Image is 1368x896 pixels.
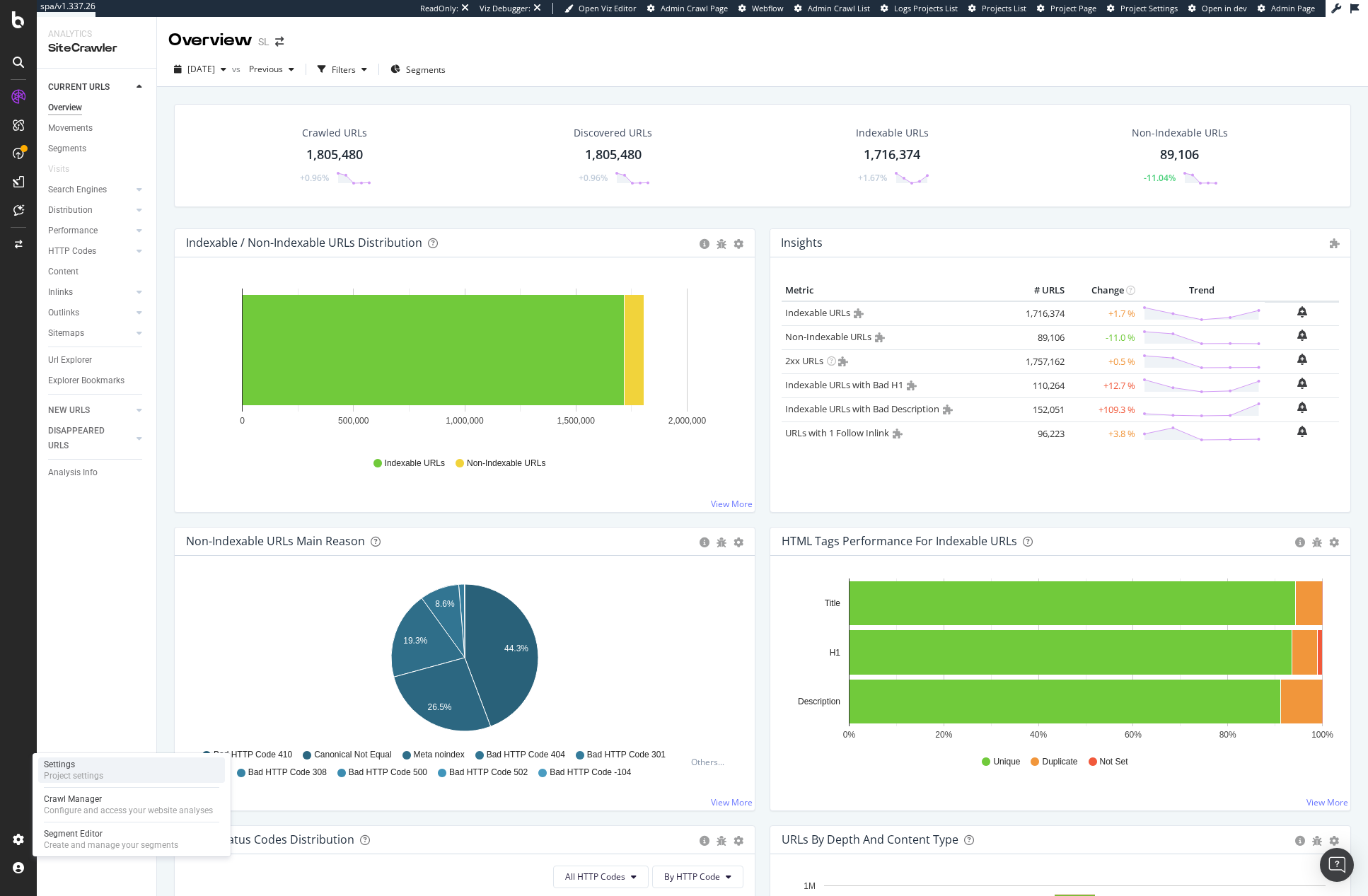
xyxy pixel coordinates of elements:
[894,3,958,13] span: Logs Projects List
[875,332,885,342] i: Admin
[427,702,451,712] text: 26.5%
[1306,796,1348,808] a: View More
[48,306,132,320] a: Outlinks
[403,636,427,646] text: 19.3%
[1107,3,1178,14] a: Project Settings
[1258,3,1315,14] a: Admin Page
[1050,3,1096,13] span: Project Page
[385,58,451,81] button: Segments
[420,3,458,14] div: ReadOnly:
[48,121,93,136] div: Movements
[1100,756,1128,768] span: Not Set
[449,767,528,779] span: Bad HTTP Code 502
[248,767,327,779] span: Bad HTTP Code 308
[300,172,329,184] div: +0.96%
[858,172,887,184] div: +1.67%
[782,534,1017,548] div: HTML Tags Performance for Indexable URLs
[782,578,1339,743] svg: A chart.
[1011,301,1068,326] td: 1,716,374
[1297,426,1307,437] div: bell-plus
[808,3,870,13] span: Admin Crawl List
[38,827,225,852] a: Segment EditorCreate and manage your segments
[804,881,816,891] text: 1M
[661,3,728,13] span: Admin Crawl Page
[700,239,709,249] div: circle-info
[48,244,132,259] a: HTTP Codes
[48,403,90,418] div: NEW URLS
[48,203,93,218] div: Distribution
[48,306,79,320] div: Outlinks
[854,308,864,318] i: Admin
[504,644,528,653] text: 44.3%
[1271,3,1315,13] span: Admin Page
[44,793,213,805] div: Crawl Manager
[1011,421,1068,446] td: 96,223
[48,80,132,95] a: CURRENT URLS
[435,599,455,609] text: 8.6%
[487,749,565,761] span: Bad HTTP Code 404
[587,749,666,761] span: Bad HTTP Code 301
[48,141,146,156] a: Segments
[700,537,709,547] div: circle-info
[982,3,1026,13] span: Projects List
[1320,848,1354,882] div: Open Intercom Messenger
[785,330,871,343] a: Non-Indexable URLs
[1068,301,1139,326] td: +1.7 %
[168,28,253,52] div: Overview
[1144,172,1176,184] div: -11.04%
[785,378,903,391] a: Indexable URLs with Bad H1
[781,233,823,252] h4: Insights
[785,354,823,367] a: 2xx URLs
[1202,3,1247,13] span: Open in dev
[579,3,637,13] span: Open Viz Editor
[1297,330,1307,341] div: bell-plus
[186,235,422,250] div: Indexable / Non-Indexable URLs Distribution
[1068,373,1139,397] td: +12.7 %
[1297,306,1307,318] div: bell-plus
[314,749,391,761] span: Canonical Not Equal
[232,63,243,75] span: vs
[717,239,726,249] div: bug
[968,3,1026,14] a: Projects List
[1011,397,1068,421] td: 152,051
[1068,421,1139,446] td: +3.8 %
[48,264,79,279] div: Content
[48,40,145,57] div: SiteCrawler
[711,498,753,510] a: View More
[48,223,98,238] div: Performance
[585,146,642,164] div: 1,805,480
[48,285,132,300] a: Inlinks
[782,832,958,846] div: URLs by Depth and Content Type
[48,424,120,453] div: DISAPPEARED URLS
[794,3,870,14] a: Admin Crawl List
[44,839,178,851] div: Create and manage your segments
[1219,730,1236,740] text: 80%
[48,353,146,368] a: Url Explorer
[734,537,743,547] div: gear
[48,244,96,259] div: HTTP Codes
[186,578,743,743] svg: A chart.
[1295,537,1305,547] div: circle-info
[557,416,596,426] text: 1,500,000
[1037,3,1096,14] a: Project Page
[187,63,215,75] span: 2025 Sep. 5th
[332,64,356,76] div: Filters
[1068,349,1139,373] td: +0.5 %
[1188,3,1247,14] a: Open in dev
[306,146,363,164] div: 1,805,480
[48,373,146,388] a: Explorer Bookmarks
[856,126,929,140] div: Indexable URLs
[48,424,132,453] a: DISAPPEARED URLS
[186,280,743,444] svg: A chart.
[798,697,840,706] text: Description
[574,126,652,140] div: Discovered URLs
[414,749,465,761] span: Meta noindex
[38,757,225,783] a: SettingsProject settings
[881,3,958,14] a: Logs Projects List
[1160,146,1199,164] div: 89,106
[48,182,132,197] a: Search Engines
[1312,836,1322,846] div: bug
[258,35,269,49] div: SL
[1330,238,1340,248] i: Admin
